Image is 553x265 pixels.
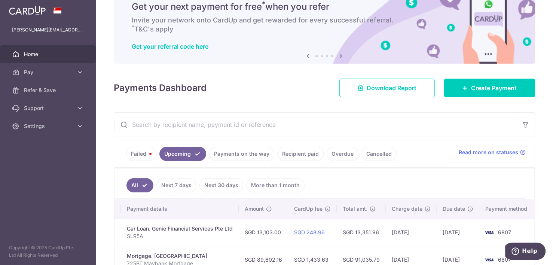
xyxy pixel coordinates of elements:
[339,79,435,97] a: Download Report
[245,205,264,213] span: Amount
[132,43,208,50] a: Get your referral code here
[24,51,73,58] span: Home
[132,16,517,34] h6: Invite your network onto CardUp and get rewarded for every successful referral. T&C's apply
[127,252,233,260] div: Mortgage. [GEOGRAPHIC_DATA]
[121,199,239,219] th: Payment details
[479,199,536,219] th: Payment method
[459,149,526,156] a: Read more on statuses
[132,1,517,13] h5: Get your next payment for free when you refer
[126,147,156,161] a: Failed
[9,6,46,15] img: CardUp
[443,205,465,213] span: Due date
[367,83,416,92] span: Download Report
[444,79,535,97] a: Create Payment
[159,147,206,161] a: Upcoming
[127,225,233,232] div: Car Loan. Genie Financial Services Pte Ltd
[327,147,358,161] a: Overdue
[114,113,517,137] input: Search by recipient name, payment id or reference
[24,86,73,94] span: Refer & Save
[24,104,73,112] span: Support
[498,256,511,263] span: 6807
[156,178,196,192] a: Next 7 days
[482,228,497,237] img: Bank Card
[482,255,497,264] img: Bank Card
[127,232,233,240] p: SLR5A
[114,81,207,95] h4: Payments Dashboard
[361,147,397,161] a: Cancelled
[209,147,274,161] a: Payments on the way
[294,229,325,235] a: SGD 248.96
[12,26,84,34] p: [PERSON_NAME][EMAIL_ADDRESS][PERSON_NAME][DOMAIN_NAME]
[277,147,324,161] a: Recipient paid
[459,149,518,156] span: Read more on statuses
[126,178,153,192] a: All
[471,83,517,92] span: Create Payment
[294,205,323,213] span: CardUp fee
[437,219,479,246] td: [DATE]
[337,219,386,246] td: SGD 13,351.96
[239,219,288,246] td: SGD 13,103.00
[505,243,546,261] iframe: Opens a widget where you can find more information
[246,178,305,192] a: More than 1 month
[392,205,422,213] span: Charge date
[24,68,73,76] span: Pay
[343,205,367,213] span: Total amt.
[24,122,73,130] span: Settings
[498,229,511,235] span: 6807
[199,178,243,192] a: Next 30 days
[386,219,437,246] td: [DATE]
